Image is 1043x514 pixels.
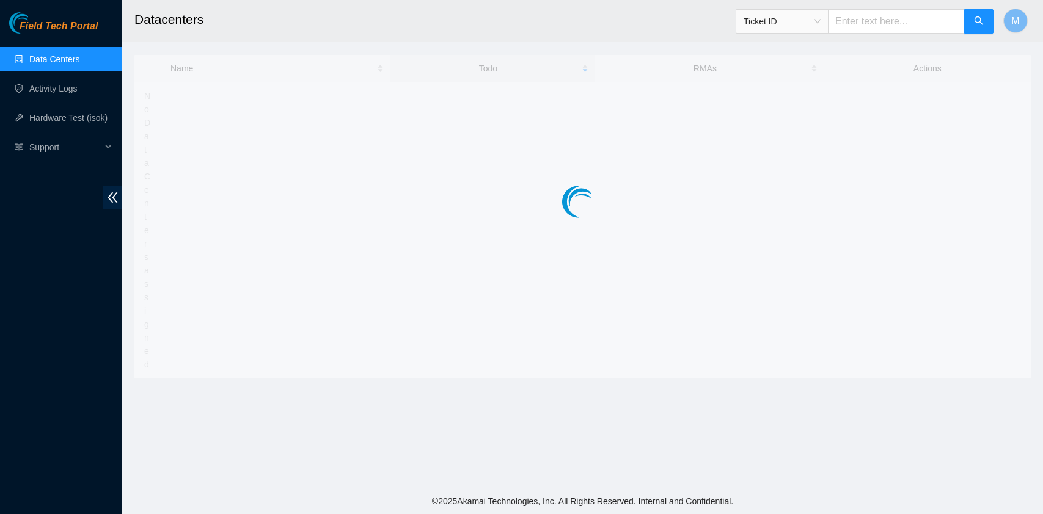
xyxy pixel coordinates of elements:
a: Data Centers [29,54,79,64]
img: Akamai Technologies [9,12,62,34]
button: M [1003,9,1028,33]
span: Ticket ID [744,12,821,31]
button: search [964,9,994,34]
footer: © 2025 Akamai Technologies, Inc. All Rights Reserved. Internal and Confidential. [122,488,1043,514]
a: Activity Logs [29,84,78,93]
span: search [974,16,984,27]
a: Akamai TechnologiesField Tech Portal [9,22,98,38]
span: Field Tech Portal [20,21,98,32]
span: M [1011,13,1019,29]
span: Support [29,135,101,159]
span: double-left [103,186,122,209]
a: Hardware Test (isok) [29,113,108,123]
span: read [15,143,23,151]
input: Enter text here... [828,9,965,34]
